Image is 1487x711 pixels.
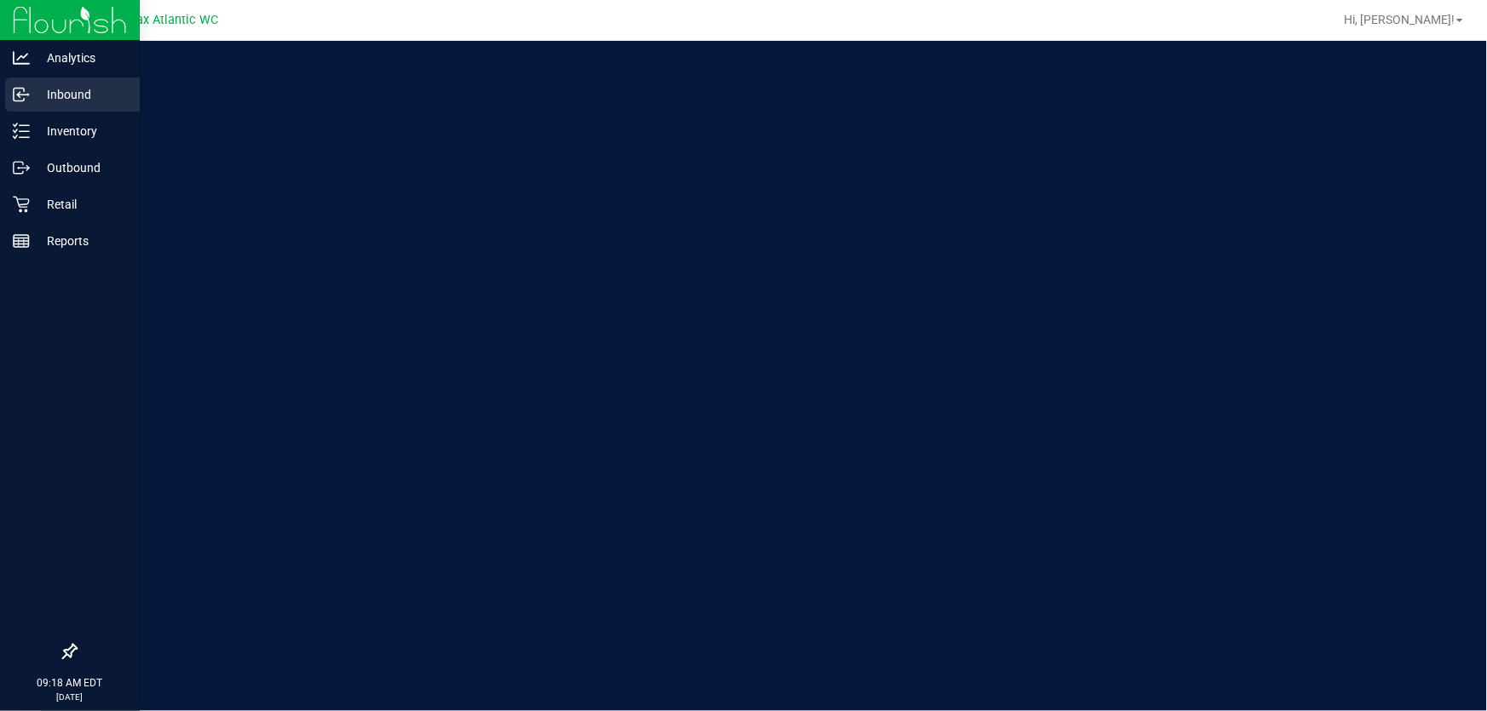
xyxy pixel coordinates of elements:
[8,675,132,691] p: 09:18 AM EDT
[30,84,132,105] p: Inbound
[30,121,132,141] p: Inventory
[30,48,132,68] p: Analytics
[13,86,30,103] inline-svg: Inbound
[1344,13,1455,26] span: Hi, [PERSON_NAME]!
[8,691,132,703] p: [DATE]
[13,123,30,140] inline-svg: Inventory
[30,158,132,178] p: Outbound
[130,13,218,27] span: Jax Atlantic WC
[13,232,30,249] inline-svg: Reports
[13,196,30,213] inline-svg: Retail
[30,194,132,215] p: Retail
[30,231,132,251] p: Reports
[13,159,30,176] inline-svg: Outbound
[13,49,30,66] inline-svg: Analytics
